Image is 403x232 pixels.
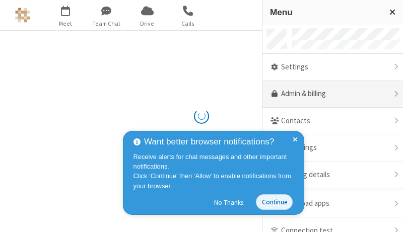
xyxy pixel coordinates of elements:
[144,135,274,148] span: Want better browser notifications?
[262,108,403,135] div: Contacts
[262,190,403,217] div: Download apps
[47,19,85,28] span: Meet
[262,134,403,162] div: Recordings
[270,8,380,17] h3: Menu
[133,152,297,191] div: Receive alerts for chat messages and other important notifications. Click ‘Continue’ then ‘Allow’...
[262,54,403,81] div: Settings
[262,162,403,189] div: Meeting details
[262,81,403,108] a: Admin & billing
[15,8,30,23] img: Astra
[88,19,125,28] span: Team Chat
[209,194,249,210] button: No Thanks
[256,194,293,210] button: Continue
[169,19,207,28] span: Calls
[128,19,166,28] span: Drive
